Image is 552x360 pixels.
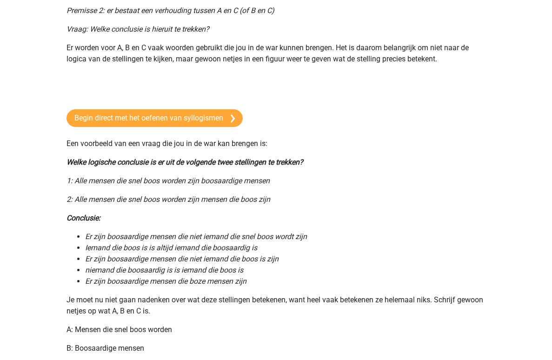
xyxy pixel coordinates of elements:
[67,6,274,15] i: Premisse 2: er bestaat een verhouding tussen A en C (of B en C)
[67,42,486,65] p: Er worden voor A, B en C vaak woorden gebruikt die jou in de war kunnen brengen. Het is daarom be...
[67,176,270,185] i: 1: Alle mensen die snel boos worden zijn boosaardige mensen
[85,277,246,286] i: Er zijn boosaardige mensen die boze mensen zijn
[67,213,100,222] i: Conclusie:
[67,343,486,354] p: B: Boosaardige mensen
[85,254,279,263] i: Er zijn boosaardige mensen die niet iemand die boos is zijn
[67,138,486,149] p: Een voorbeeld van een vraag die jou in de war kan brengen is:
[85,243,257,252] i: Iemand die boos is is altijd iemand die boosaardig is
[85,266,243,274] i: niemand die boosaardig is is iemand die boos is
[67,195,270,204] i: 2: Alle mensen die snel boos worden zijn mensen die boos zijn
[67,25,209,33] i: Vraag: Welke conclusie is hieruit te trekken?
[67,158,303,167] i: Welke logische conclusie is er uit de volgende twee stellingen te trekken?
[85,232,307,241] i: Er zijn boosaardige mensen die niet iemand die snel boos wordt zijn
[67,109,243,127] a: Begin direct met het oefenen van syllogismen
[67,324,486,335] p: A: Mensen die snel boos worden
[231,114,235,123] img: arrow-right.e5bd35279c78.svg
[67,294,486,317] p: Je moet nu niet gaan nadenken over wat deze stellingen betekenen, want heel vaak betekenen ze hel...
